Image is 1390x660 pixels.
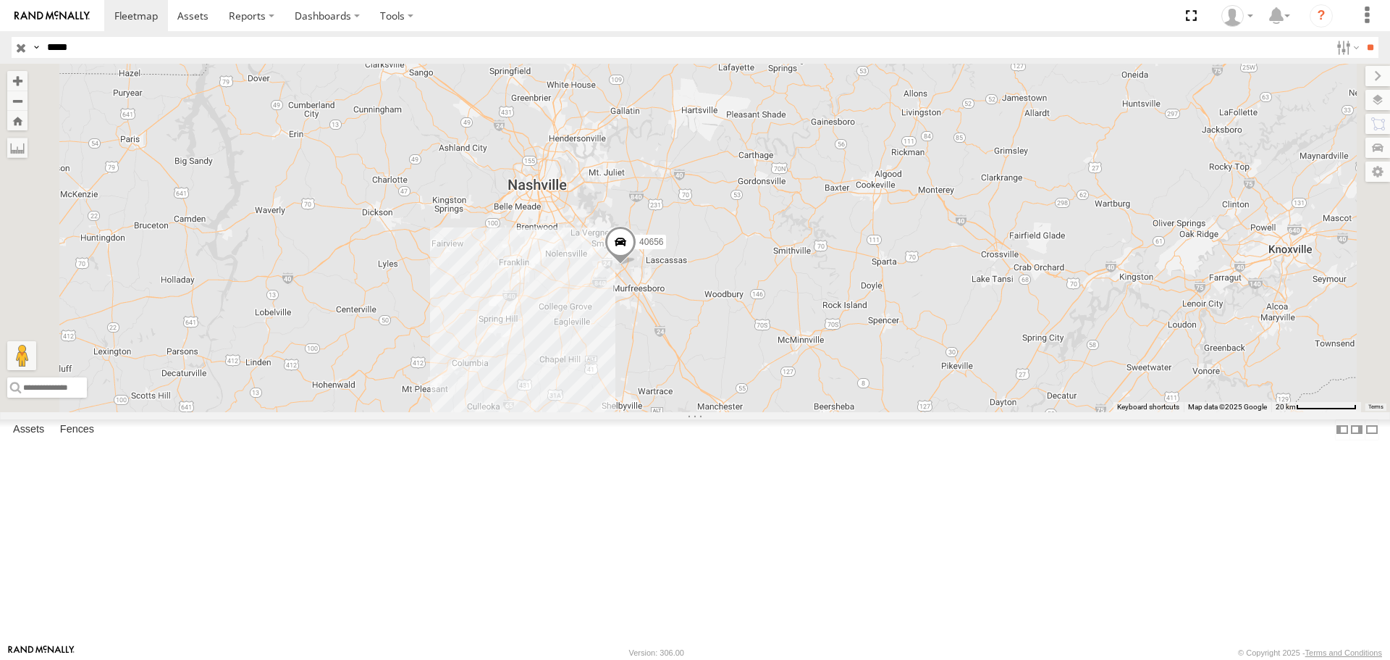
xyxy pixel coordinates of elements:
div: Version: 306.00 [629,648,684,657]
label: Fences [53,420,101,440]
div: © Copyright 2025 - [1238,648,1382,657]
button: Zoom Home [7,111,28,130]
label: Dock Summary Table to the Left [1335,419,1349,440]
a: Terms and Conditions [1305,648,1382,657]
button: Zoom out [7,91,28,111]
button: Drag Pegman onto the map to open Street View [7,341,36,370]
label: Hide Summary Table [1365,419,1379,440]
span: Map data ©2025 Google [1188,403,1267,411]
label: Search Filter Options [1331,37,1362,58]
label: Measure [7,138,28,158]
button: Zoom in [7,71,28,91]
span: 40656 [639,237,663,247]
label: Dock Summary Table to the Right [1349,419,1364,440]
label: Search Query [30,37,42,58]
div: Carlos Ortiz [1216,5,1258,27]
img: rand-logo.svg [14,11,90,21]
a: Terms (opens in new tab) [1368,404,1383,409]
span: 20 km [1276,403,1296,411]
a: Visit our Website [8,646,75,660]
i: ? [1310,4,1333,28]
button: Keyboard shortcuts [1117,402,1179,412]
label: Assets [6,420,51,440]
label: Map Settings [1365,162,1390,182]
button: Map Scale: 20 km per 80 pixels [1271,402,1361,412]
